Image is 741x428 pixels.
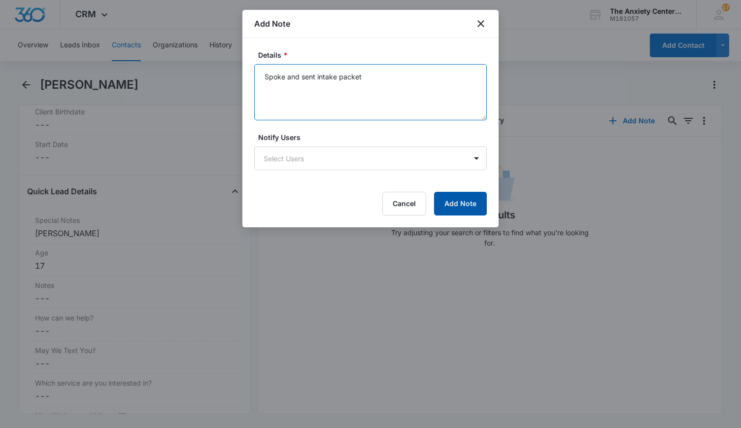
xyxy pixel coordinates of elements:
[254,18,290,30] h1: Add Note
[258,50,491,60] label: Details
[434,192,487,215] button: Add Note
[254,64,487,120] textarea: Spoke and sent intake packet
[475,18,487,30] button: close
[382,192,426,215] button: Cancel
[258,132,491,143] label: Notify Users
